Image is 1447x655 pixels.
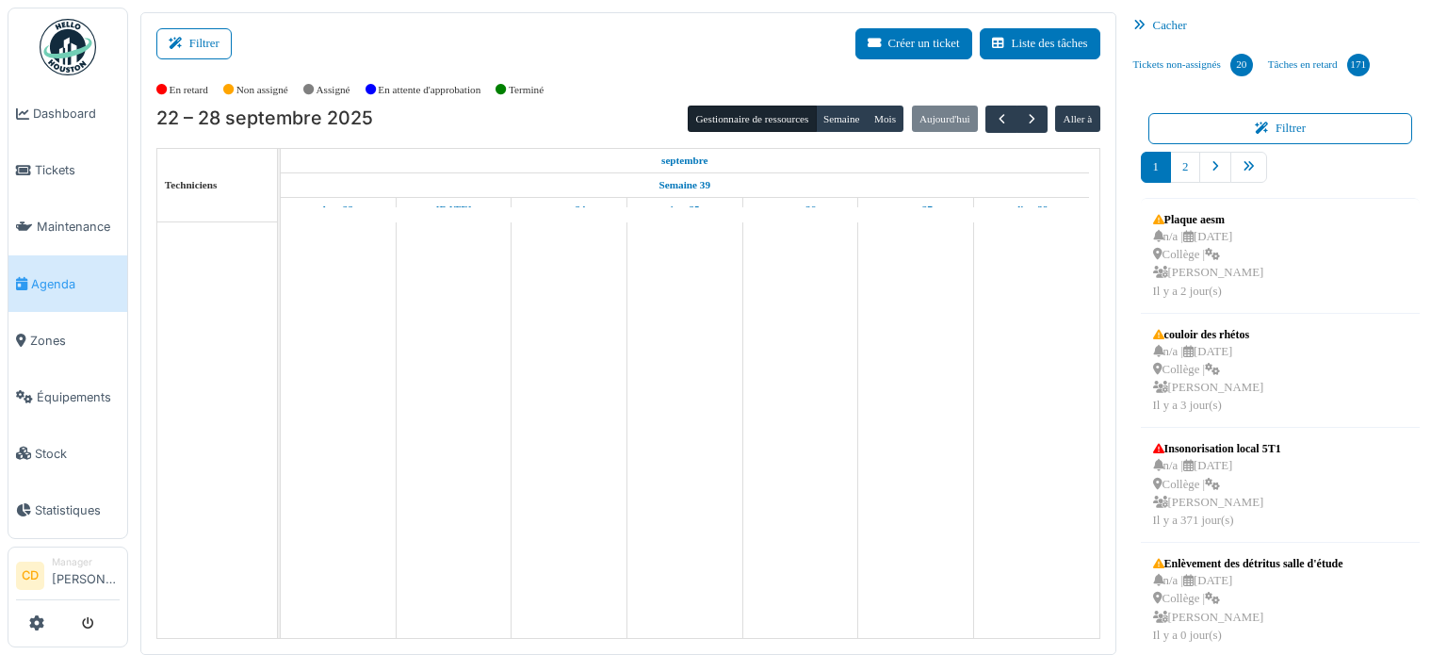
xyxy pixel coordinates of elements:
[1170,152,1200,183] a: 2
[1126,12,1436,40] div: Cacher
[35,501,120,519] span: Statistiques
[317,82,350,98] label: Assigné
[912,106,978,132] button: Aujourd'hui
[8,255,127,312] a: Agenda
[236,82,288,98] label: Non assigné
[1153,228,1264,301] div: n/a | [DATE] Collège | [PERSON_NAME] Il y a 2 jour(s)
[1153,326,1264,343] div: couloir des rhétos
[1010,198,1052,221] a: 28 septembre 2025
[780,198,821,221] a: 26 septembre 2025
[867,106,904,132] button: Mois
[855,28,972,59] button: Créer un ticket
[31,275,120,293] span: Agenda
[8,199,127,255] a: Maintenance
[37,218,120,236] span: Maintenance
[1153,211,1264,228] div: Plaque aesm
[37,388,120,406] span: Équipements
[156,107,373,130] h2: 22 – 28 septembre 2025
[665,198,705,221] a: 25 septembre 2025
[985,106,1016,133] button: Précédent
[1153,572,1343,645] div: n/a | [DATE] Collège | [PERSON_NAME] Il y a 0 jour(s)
[1055,106,1099,132] button: Aller à
[1016,106,1048,133] button: Suivant
[431,198,477,221] a: 23 septembre 2025
[1148,321,1269,420] a: couloir des rhétos n/a |[DATE] Collège | [PERSON_NAME]Il y a 3 jour(s)
[165,179,218,190] span: Techniciens
[1148,113,1413,144] button: Filtrer
[688,106,816,132] button: Gestionnaire de ressources
[894,198,937,221] a: 27 septembre 2025
[1126,40,1260,90] a: Tickets non-assignés
[318,198,358,221] a: 22 septembre 2025
[170,82,208,98] label: En retard
[1141,152,1171,183] a: 1
[8,425,127,482] a: Stock
[35,445,120,463] span: Stock
[1347,54,1370,76] div: 171
[1230,54,1253,76] div: 20
[980,28,1100,59] button: Liste des tâches
[40,19,96,75] img: Badge_color-CXgf-gQk.svg
[1141,152,1421,198] nav: pager
[1148,435,1286,534] a: Insonorisation local 5T1 n/a |[DATE] Collège | [PERSON_NAME]Il y a 371 jour(s)
[8,482,127,538] a: Statistiques
[655,173,715,197] a: Semaine 39
[1153,343,1264,416] div: n/a | [DATE] Collège | [PERSON_NAME] Il y a 3 jour(s)
[33,105,120,123] span: Dashboard
[378,82,480,98] label: En attente d'approbation
[548,198,591,221] a: 24 septembre 2025
[8,312,127,368] a: Zones
[35,161,120,179] span: Tickets
[816,106,868,132] button: Semaine
[1148,550,1348,649] a: Enlèvement des détritus salle d'étude n/a |[DATE] Collège | [PERSON_NAME]Il y a 0 jour(s)
[1153,555,1343,572] div: Enlèvement des détritus salle d'étude
[8,142,127,199] a: Tickets
[8,368,127,425] a: Équipements
[1153,440,1281,457] div: Insonorisation local 5T1
[52,555,120,596] li: [PERSON_NAME]
[30,332,120,350] span: Zones
[16,555,120,600] a: CD Manager[PERSON_NAME]
[1148,206,1269,305] a: Plaque aesm n/a |[DATE] Collège | [PERSON_NAME]Il y a 2 jour(s)
[1153,457,1281,530] div: n/a | [DATE] Collège | [PERSON_NAME] Il y a 371 jour(s)
[16,562,44,590] li: CD
[657,149,713,172] a: 22 septembre 2025
[509,82,544,98] label: Terminé
[1260,40,1377,90] a: Tâches en retard
[52,555,120,569] div: Manager
[8,86,127,142] a: Dashboard
[156,28,232,59] button: Filtrer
